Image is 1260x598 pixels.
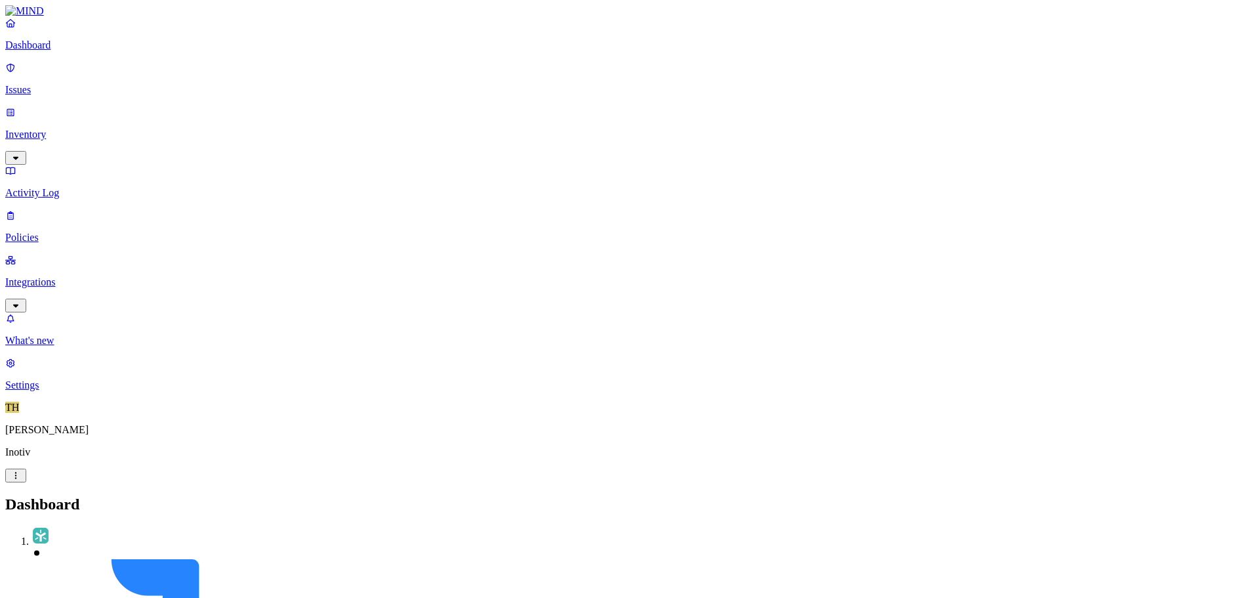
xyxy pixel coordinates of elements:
[5,276,1255,288] p: Integrations
[5,312,1255,347] a: What's new
[5,357,1255,391] a: Settings
[5,129,1255,140] p: Inventory
[5,165,1255,199] a: Activity Log
[5,335,1255,347] p: What's new
[5,17,1255,51] a: Dashboard
[5,84,1255,96] p: Issues
[5,5,44,17] img: MIND
[5,106,1255,163] a: Inventory
[5,424,1255,436] p: [PERSON_NAME]
[31,526,50,545] img: svg%3e
[5,402,19,413] span: TH
[5,5,1255,17] a: MIND
[5,187,1255,199] p: Activity Log
[5,39,1255,51] p: Dashboard
[5,254,1255,310] a: Integrations
[5,209,1255,244] a: Policies
[5,496,1255,513] h2: Dashboard
[5,379,1255,391] p: Settings
[5,446,1255,458] p: Inotiv
[5,62,1255,96] a: Issues
[5,232,1255,244] p: Policies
